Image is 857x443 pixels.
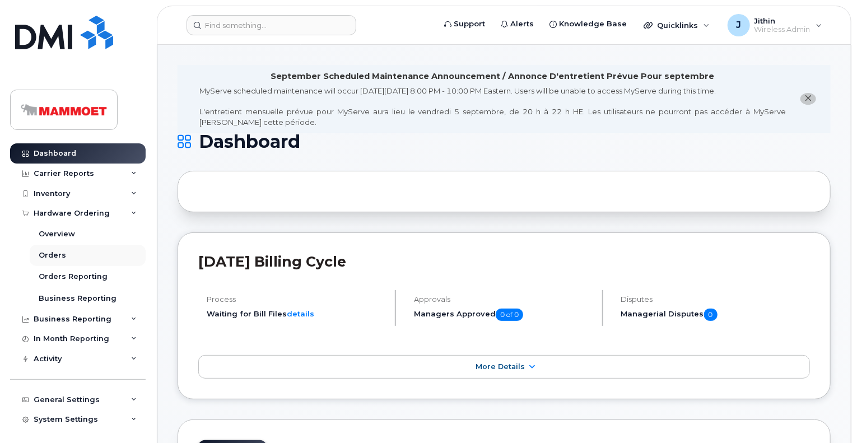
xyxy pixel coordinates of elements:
li: Waiting for Bill Files [207,309,385,319]
h4: Disputes [621,295,810,304]
h4: Process [207,295,385,304]
h2: [DATE] Billing Cycle [198,253,810,270]
h5: Managers Approved [414,309,593,321]
h5: Managerial Disputes [621,309,810,321]
span: Dashboard [199,133,300,150]
h4: Approvals [414,295,593,304]
span: More Details [476,362,525,371]
a: details [287,309,314,318]
span: 0 of 0 [496,309,523,321]
div: MyServe scheduled maintenance will occur [DATE][DATE] 8:00 PM - 10:00 PM Eastern. Users will be u... [199,86,786,127]
span: 0 [704,309,718,321]
iframe: Messenger Launcher [808,394,849,435]
div: September Scheduled Maintenance Announcement / Annonce D'entretient Prévue Pour septembre [271,71,715,82]
button: close notification [800,93,816,105]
